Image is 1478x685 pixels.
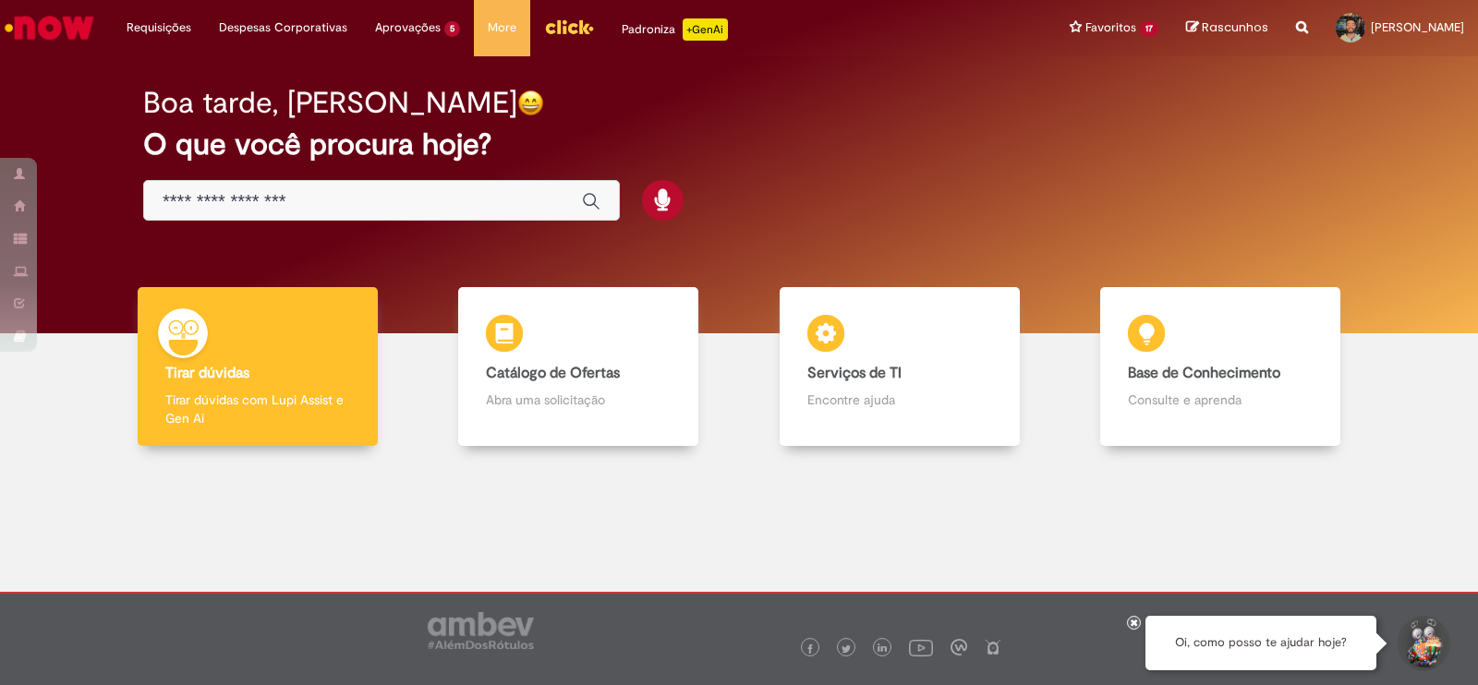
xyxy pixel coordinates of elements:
[1371,19,1464,35] span: [PERSON_NAME]
[444,21,460,37] span: 5
[842,644,851,654] img: logo_footer_twitter.png
[1395,616,1450,671] button: Iniciar Conversa de Suporte
[143,128,1335,161] h2: O que você procura hoje?
[683,18,728,41] p: +GenAi
[2,9,97,46] img: ServiceNow
[375,18,441,37] span: Aprovações
[985,639,1001,655] img: logo_footer_naosei.png
[807,364,902,382] b: Serviços de TI
[127,18,191,37] span: Requisições
[806,644,815,654] img: logo_footer_facebook.png
[165,391,350,427] p: Tirar dúvidas com Lupi Assist e Gen Ai
[1128,364,1280,382] b: Base de Conhecimento
[807,391,992,409] p: Encontre ajuda
[219,18,347,37] span: Despesas Corporativas
[517,90,544,116] img: happy-face.png
[1060,287,1382,447] a: Base de Conhecimento Consulte e aprenda
[165,364,249,382] b: Tirar dúvidas
[1202,18,1268,36] span: Rascunhos
[1140,21,1158,37] span: 17
[428,612,534,649] img: logo_footer_ambev_rotulo_gray.png
[486,391,671,409] p: Abra uma solicitação
[739,287,1060,447] a: Serviços de TI Encontre ajuda
[1145,616,1376,670] div: Oi, como posso te ajudar hoje?
[1085,18,1136,37] span: Favoritos
[951,639,967,655] img: logo_footer_workplace.png
[909,635,933,659] img: logo_footer_youtube.png
[622,18,728,41] div: Padroniza
[878,643,887,655] img: logo_footer_linkedin.png
[143,87,517,119] h2: Boa tarde, [PERSON_NAME]
[488,18,516,37] span: More
[418,287,740,447] a: Catálogo de Ofertas Abra uma solicitação
[1186,19,1268,37] a: Rascunhos
[97,287,418,447] a: Tirar dúvidas Tirar dúvidas com Lupi Assist e Gen Ai
[486,364,620,382] b: Catálogo de Ofertas
[544,13,594,41] img: click_logo_yellow_360x200.png
[1128,391,1313,409] p: Consulte e aprenda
